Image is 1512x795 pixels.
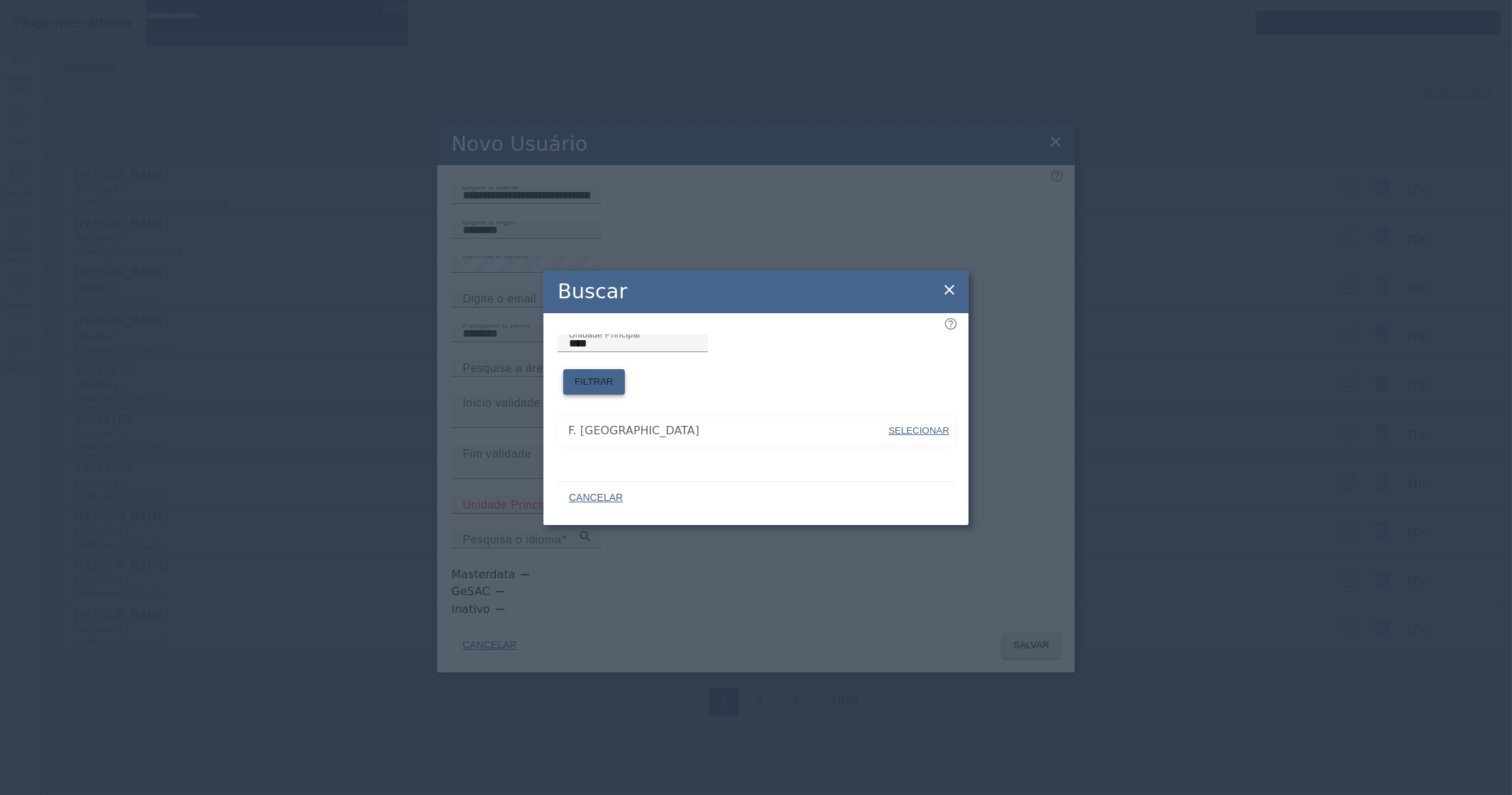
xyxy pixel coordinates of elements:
[569,329,640,339] mat-label: Unidade Principal
[558,485,634,511] button: CANCELAR
[888,425,949,436] span: SELECIONAR
[575,375,614,389] span: FILTRAR
[568,422,887,439] span: F. [GEOGRAPHIC_DATA]
[887,418,951,444] button: SELECIONAR
[558,276,627,307] h2: Buscar
[563,369,625,395] button: FILTRAR
[569,491,623,505] span: CANCELAR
